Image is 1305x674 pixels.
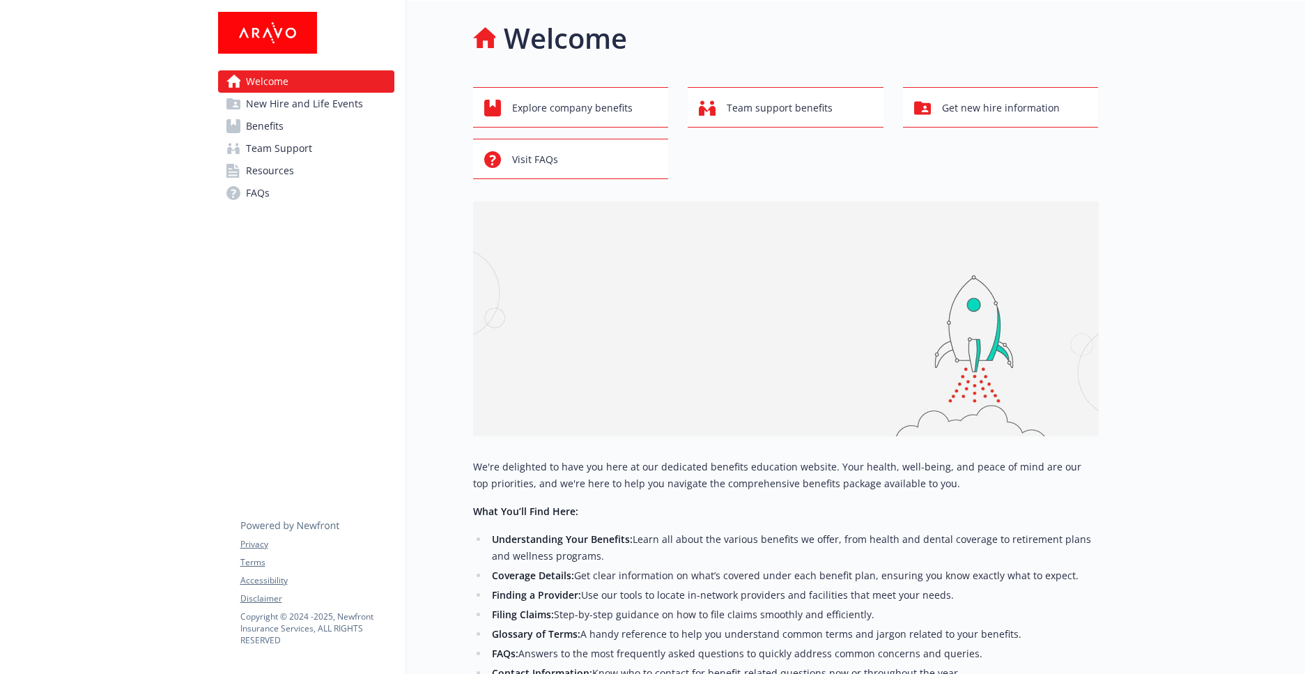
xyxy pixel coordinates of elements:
a: Privacy [240,538,394,551]
li: Step-by-step guidance on how to file claims smoothly and efficiently. [488,606,1099,623]
a: FAQs [218,182,394,204]
a: Team Support [218,137,394,160]
button: Explore company benefits [473,87,669,128]
a: Accessibility [240,574,394,587]
strong: Filing Claims: [492,608,554,621]
p: Copyright © 2024 - 2025 , Newfront Insurance Services, ALL RIGHTS RESERVED [240,611,394,646]
span: Benefits [246,115,284,137]
span: Team support benefits [727,95,833,121]
span: Resources [246,160,294,182]
strong: FAQs: [492,647,518,660]
span: Team Support [246,137,312,160]
a: Disclaimer [240,592,394,605]
a: Terms [240,556,394,569]
strong: Coverage Details: [492,569,574,582]
strong: Understanding Your Benefits: [492,533,633,546]
a: New Hire and Life Events [218,93,394,115]
li: Get clear information on what’s covered under each benefit plan, ensuring you know exactly what t... [488,567,1099,584]
strong: What You’ll Find Here: [473,505,578,518]
a: Benefits [218,115,394,137]
span: New Hire and Life Events [246,93,363,115]
h1: Welcome [504,17,627,59]
button: Team support benefits [688,87,883,128]
button: Visit FAQs [473,139,669,179]
li: Use our tools to locate in-network providers and facilities that meet your needs. [488,587,1099,604]
li: Learn all about the various benefits we offer, from health and dental coverage to retirement plan... [488,531,1099,565]
span: Welcome [246,70,288,93]
p: We're delighted to have you here at our dedicated benefits education website. Your health, well-b... [473,459,1099,492]
button: Get new hire information [903,87,1099,128]
img: overview page banner [473,201,1099,436]
span: FAQs [246,182,270,204]
strong: Glossary of Terms: [492,627,580,641]
span: Explore company benefits [512,95,633,121]
strong: Finding a Provider: [492,588,581,602]
a: Welcome [218,70,394,93]
li: Answers to the most frequently asked questions to quickly address common concerns and queries. [488,645,1099,662]
li: A handy reference to help you understand common terms and jargon related to your benefits. [488,626,1099,643]
span: Get new hire information [942,95,1060,121]
span: Visit FAQs [512,146,558,173]
a: Resources [218,160,394,182]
